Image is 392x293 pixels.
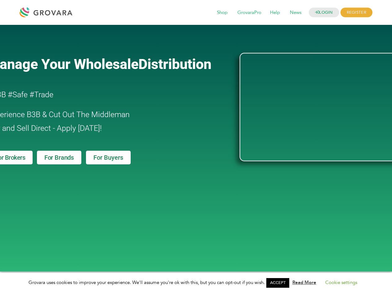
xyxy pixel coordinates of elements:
a: GrovaraPro [233,9,266,16]
span: News [286,7,306,19]
a: For Brands [37,151,81,164]
span: Grovara uses cookies to improve your experience. We'll assume you're ok with this, but you can op... [29,279,363,286]
a: Cookie settings [325,279,357,286]
span: For Brands [44,154,74,161]
span: REGISTER [340,8,372,17]
a: News [286,9,306,16]
a: LOGIN [309,8,339,17]
span: Shop [213,7,232,19]
span: Distribution [138,56,211,72]
a: ACCEPT [266,278,289,288]
span: Help [266,7,284,19]
a: For Buyers [86,151,131,164]
span: GrovaraPro [233,7,266,19]
a: Read More [292,279,316,286]
a: Help [266,9,284,16]
span: For Buyers [93,154,123,161]
a: Shop [213,9,232,16]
